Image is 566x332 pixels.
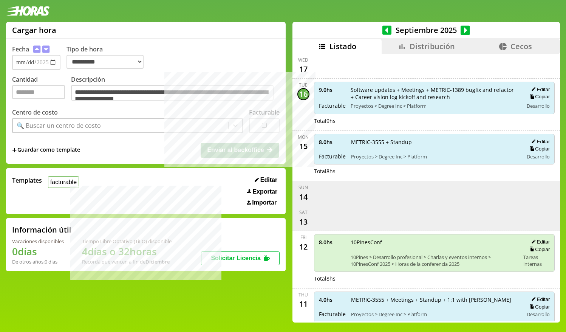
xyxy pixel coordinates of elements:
label: Cantidad [12,75,71,103]
span: Desarrollo [527,102,550,109]
span: Distribución [410,41,455,51]
div: scrollable content [292,54,560,321]
span: Proyectos > Degree Inc > Platform [351,153,518,160]
span: 4.0 hs [319,296,346,303]
span: Proyectos > Degree Inc > Platform [351,311,518,318]
span: Listado [329,41,356,51]
div: Vacaciones disponibles [12,238,64,245]
span: 9.0 hs [319,86,345,93]
button: Editar [252,176,280,184]
button: Copiar [527,93,550,100]
img: logotipo [6,6,50,16]
button: Copiar [527,304,550,310]
span: METRIC-3555 + Meetings + Standup + 1:1 with [PERSON_NAME] [351,296,518,303]
div: 🔍 Buscar un centro de costo [17,121,101,130]
span: 10Pines > Desarrollo profesional > Charlas y eventos internos > 10PinesConf 2025 > Horas de la co... [351,254,518,267]
textarea: Descripción [71,85,274,101]
span: Facturable [319,102,345,109]
span: Facturable [319,153,346,160]
div: Sat [299,209,308,216]
span: Septiembre 2025 [391,25,461,35]
h1: 4 días o 32 horas [82,245,172,258]
button: Exportar [245,188,280,195]
div: 15 [297,140,309,152]
div: Total 8 hs [314,275,555,282]
b: Diciembre [145,258,170,265]
span: 8.0 hs [319,138,346,146]
h2: Información útil [12,225,71,235]
button: Copiar [527,246,550,253]
span: Solicitar Licencia [211,255,261,261]
button: Editar [529,138,550,145]
label: Tipo de hora [66,45,150,70]
div: Tue [299,82,308,88]
span: Proyectos > Degree Inc > Platform [351,102,518,109]
div: Total 8 hs [314,168,555,175]
h1: 0 días [12,245,64,258]
div: 14 [297,191,309,203]
span: Software updates + Meetings + METRIC-1389 bugfix and refactor + Career vision log kickoff and res... [351,86,518,101]
input: Cantidad [12,85,65,99]
span: 8.0 hs [319,239,345,246]
div: Tiempo Libre Optativo (TiLO) disponible [82,238,172,245]
span: Desarrollo [527,153,550,160]
label: Centro de costo [12,108,58,116]
div: 12 [297,240,309,253]
span: METRIC-3555 + Standup [351,138,518,146]
span: Importar [252,199,277,206]
label: Fecha [12,45,29,53]
select: Tipo de hora [66,55,144,69]
span: Facturable [319,310,346,318]
span: 10PinesConf [351,239,518,246]
div: Sun [298,184,308,191]
span: Desarrollo [527,311,550,318]
span: Cecos [510,41,532,51]
div: Mon [298,134,309,140]
div: Wed [298,57,308,63]
button: Solicitar Licencia [201,251,280,265]
div: 16 [297,88,309,100]
span: Tareas internas [523,254,550,267]
div: De otros años: 0 días [12,258,64,265]
button: Editar [529,86,550,93]
div: Total 9 hs [314,117,555,124]
span: +Guardar como template [12,146,80,154]
button: Editar [529,296,550,303]
div: Recordá que vencen a fin de [82,258,172,265]
button: Copiar [527,146,550,152]
div: 11 [297,298,309,310]
button: facturable [48,176,79,188]
span: + [12,146,17,154]
div: 17 [297,63,309,75]
h1: Cargar hora [12,25,56,35]
span: Editar [260,177,277,183]
div: 13 [297,216,309,228]
label: Facturable [249,108,280,116]
div: Thu [298,292,308,298]
span: Templates [12,176,42,185]
div: Fri [300,234,306,240]
button: Editar [529,239,550,245]
label: Descripción [71,75,280,103]
span: Exportar [252,188,277,195]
